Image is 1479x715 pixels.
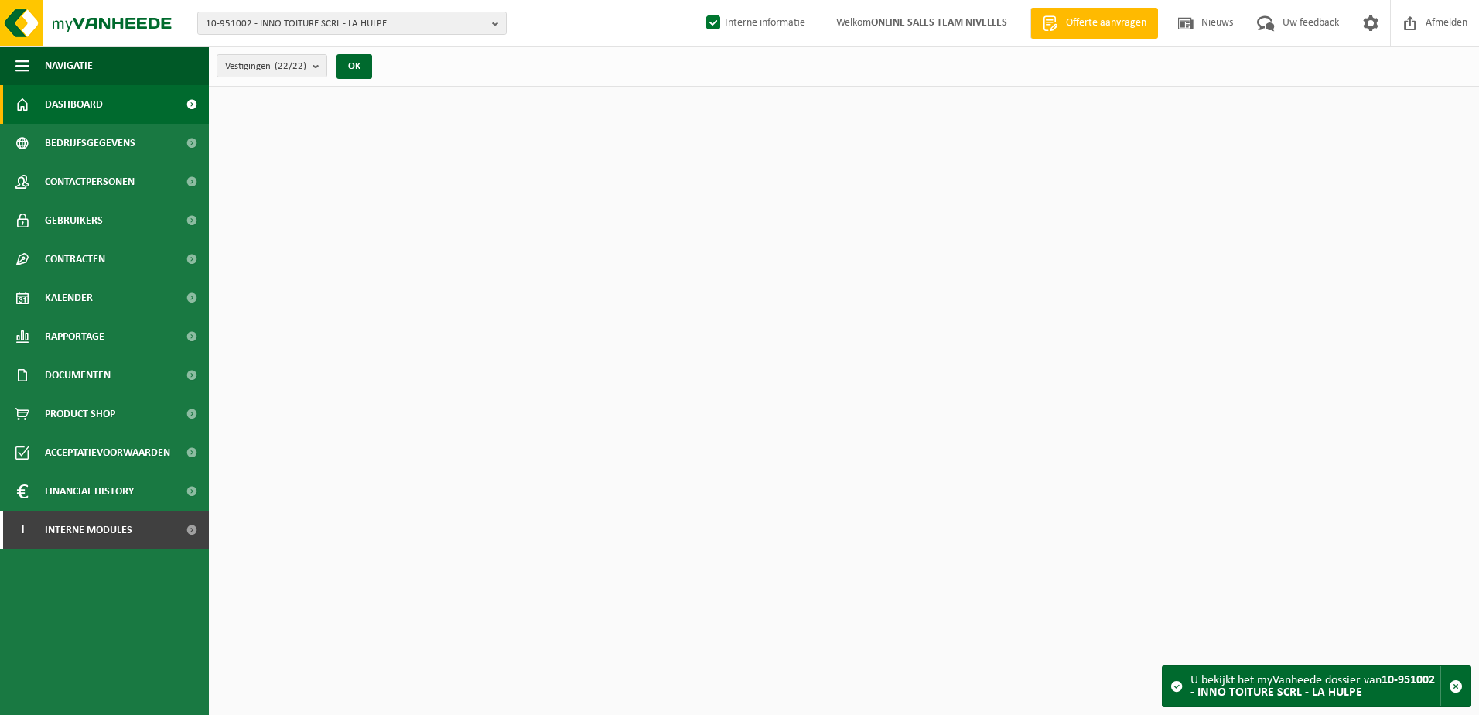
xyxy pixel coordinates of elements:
span: Contactpersonen [45,162,135,201]
span: Acceptatievoorwaarden [45,433,170,472]
a: Offerte aanvragen [1030,8,1158,39]
button: 10-951002 - INNO TOITURE SCRL - LA HULPE [197,12,507,35]
span: Bedrijfsgegevens [45,124,135,162]
button: OK [336,54,372,79]
span: Interne modules [45,511,132,549]
span: Rapportage [45,317,104,356]
span: Product Shop [45,395,115,433]
span: Financial History [45,472,134,511]
strong: ONLINE SALES TEAM NIVELLES [871,17,1007,29]
span: Dashboard [45,85,103,124]
strong: 10-951002 - INNO TOITURE SCRL - LA HULPE [1190,674,1435,699]
span: Gebruikers [45,201,103,240]
span: Contracten [45,240,105,279]
span: Offerte aanvragen [1062,15,1150,31]
span: I [15,511,29,549]
span: Vestigingen [225,55,306,78]
span: Navigatie [45,46,93,85]
count: (22/22) [275,61,306,71]
label: Interne informatie [703,12,805,35]
span: Documenten [45,356,111,395]
span: 10-951002 - INNO TOITURE SCRL - LA HULPE [206,12,486,36]
div: U bekijkt het myVanheede dossier van [1190,666,1440,706]
span: Kalender [45,279,93,317]
button: Vestigingen(22/22) [217,54,327,77]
